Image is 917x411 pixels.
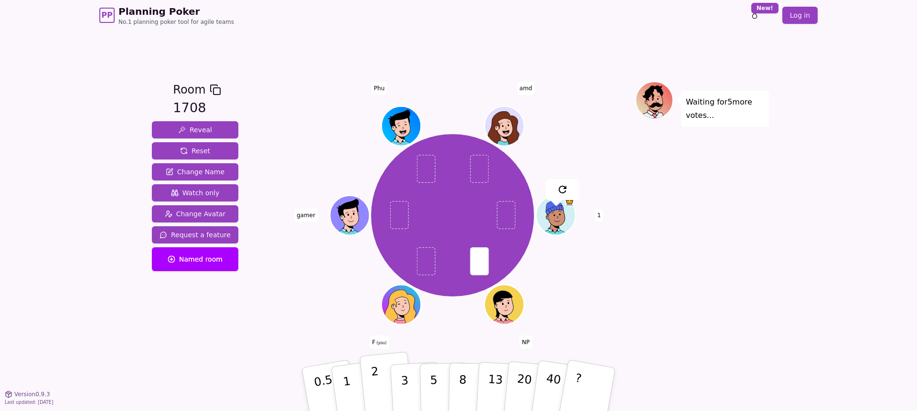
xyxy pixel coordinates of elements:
[375,340,387,345] span: (you)
[171,188,220,198] span: Watch only
[168,254,223,264] span: Named room
[166,167,224,177] span: Change Name
[173,81,205,98] span: Room
[520,335,532,348] span: Click to change your name
[118,18,234,26] span: No.1 planning poker tool for agile teams
[556,184,568,195] img: reset
[383,286,420,323] button: Click to change your avatar
[99,5,234,26] a: PPPlanning PokerNo.1 planning poker tool for agile teams
[751,3,778,13] div: New!
[686,95,764,122] p: Waiting for 5 more votes...
[165,209,226,219] span: Change Avatar
[180,146,210,156] span: Reset
[517,82,535,95] span: Click to change your name
[372,82,387,95] span: Click to change your name
[370,335,389,348] span: Click to change your name
[294,209,318,222] span: Click to change your name
[746,7,763,24] button: New!
[152,247,238,271] button: Named room
[101,10,112,21] span: PP
[5,400,53,405] span: Last updated: [DATE]
[118,5,234,18] span: Planning Poker
[152,205,238,222] button: Change Avatar
[595,209,603,222] span: Click to change your name
[14,390,50,398] span: Version 0.9.3
[5,390,50,398] button: Version0.9.3
[152,142,238,159] button: Reset
[152,184,238,201] button: Watch only
[565,197,575,207] span: 1 is the host
[152,226,238,243] button: Request a feature
[152,163,238,180] button: Change Name
[178,125,212,135] span: Reveal
[160,230,231,240] span: Request a feature
[782,7,818,24] a: Log in
[152,121,238,138] button: Reveal
[173,98,221,118] div: 1708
